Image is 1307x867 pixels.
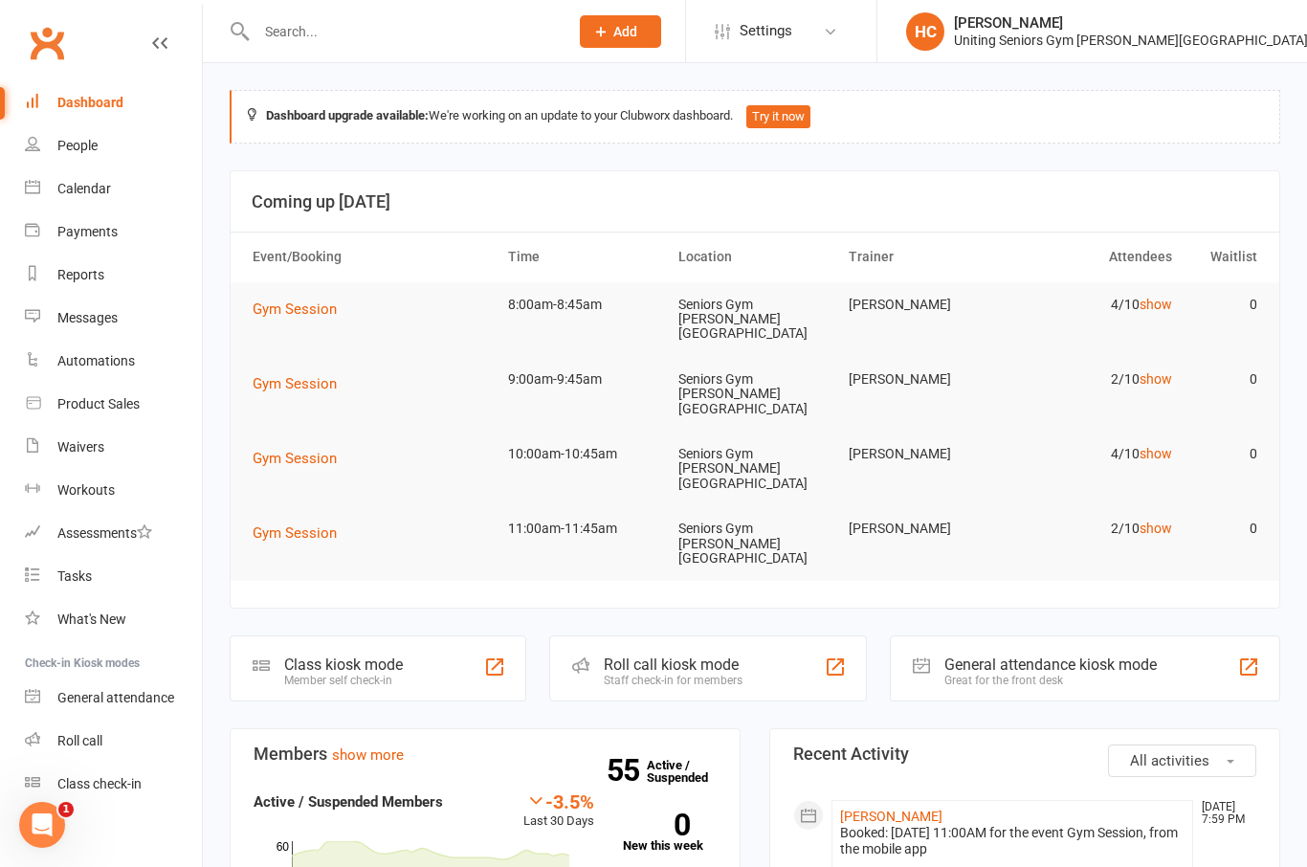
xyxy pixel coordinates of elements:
th: Location [670,233,840,281]
a: What's New [25,598,202,641]
td: [PERSON_NAME] [840,357,1010,402]
a: Class kiosk mode [25,763,202,806]
button: Gym Session [253,298,350,321]
td: 4/10 [1010,432,1181,477]
strong: Dashboard upgrade available: [266,108,429,122]
div: People [57,138,98,153]
div: Last 30 Days [523,790,594,832]
td: 8:00am-8:45am [499,282,670,327]
div: Assessments [57,525,152,541]
span: Add [613,24,637,39]
td: Seniors Gym [PERSON_NAME][GEOGRAPHIC_DATA] [670,282,840,357]
div: HC [906,12,944,51]
a: Calendar [25,167,202,211]
th: Time [499,233,670,281]
button: Gym Session [253,447,350,470]
td: 4/10 [1010,282,1181,327]
span: Gym Session [253,300,337,318]
a: People [25,124,202,167]
th: Waitlist [1181,233,1266,281]
td: 2/10 [1010,506,1181,551]
a: Reports [25,254,202,297]
div: General attendance [57,690,174,705]
td: 2/10 [1010,357,1181,402]
a: show [1140,446,1172,461]
td: 10:00am-10:45am [499,432,670,477]
td: Seniors Gym [PERSON_NAME][GEOGRAPHIC_DATA] [670,506,840,581]
div: Automations [57,353,135,368]
a: Workouts [25,469,202,512]
button: Add [580,15,661,48]
td: 0 [1181,506,1266,551]
td: Seniors Gym [PERSON_NAME][GEOGRAPHIC_DATA] [670,432,840,506]
div: We're working on an update to your Clubworx dashboard. [230,90,1280,144]
strong: 0 [623,811,690,839]
h3: Members [254,745,717,764]
a: show [1140,297,1172,312]
div: Member self check-in [284,674,403,687]
a: Messages [25,297,202,340]
div: Product Sales [57,396,140,411]
button: Try it now [746,105,810,128]
a: Dashboard [25,81,202,124]
th: Trainer [840,233,1010,281]
button: All activities [1108,745,1256,777]
a: show more [332,746,404,764]
div: Booked: [DATE] 11:00AM for the event Gym Session, from the mobile app [840,825,1185,857]
div: Roll call [57,733,102,748]
a: show [1140,371,1172,387]
a: General attendance kiosk mode [25,677,202,720]
td: [PERSON_NAME] [840,506,1010,551]
time: [DATE] 7:59 PM [1192,801,1255,826]
span: Gym Session [253,450,337,467]
div: General attendance kiosk mode [944,656,1157,674]
span: Gym Session [253,524,337,542]
span: Settings [740,10,792,53]
a: 55Active / Suspended [647,745,731,798]
div: Workouts [57,482,115,498]
a: Clubworx [23,19,71,67]
div: Roll call kiosk mode [604,656,742,674]
a: 0New this week [623,813,718,852]
th: Attendees [1010,233,1181,281]
a: Waivers [25,426,202,469]
div: Class check-in [57,776,142,791]
td: 0 [1181,432,1266,477]
div: Class kiosk mode [284,656,403,674]
th: Event/Booking [244,233,499,281]
a: Roll call [25,720,202,763]
td: 0 [1181,282,1266,327]
div: Messages [57,310,118,325]
div: Staff check-in for members [604,674,742,687]
button: Gym Session [253,522,350,545]
a: Payments [25,211,202,254]
span: Gym Session [253,375,337,392]
span: All activities [1130,752,1209,769]
td: 0 [1181,357,1266,402]
div: -3.5% [523,790,594,811]
td: 9:00am-9:45am [499,357,670,402]
iframe: Intercom live chat [19,802,65,848]
strong: 55 [607,756,647,785]
a: Product Sales [25,383,202,426]
div: Waivers [57,439,104,455]
h3: Coming up [DATE] [252,192,1258,211]
a: Tasks [25,555,202,598]
div: Dashboard [57,95,123,110]
h3: Recent Activity [793,745,1256,764]
input: Search... [251,18,555,45]
a: Assessments [25,512,202,555]
a: Automations [25,340,202,383]
a: show [1140,521,1172,536]
div: Payments [57,224,118,239]
td: 11:00am-11:45am [499,506,670,551]
td: [PERSON_NAME] [840,432,1010,477]
td: Seniors Gym [PERSON_NAME][GEOGRAPHIC_DATA] [670,357,840,432]
td: [PERSON_NAME] [840,282,1010,327]
div: Reports [57,267,104,282]
div: Calendar [57,181,111,196]
button: Gym Session [253,372,350,395]
div: Great for the front desk [944,674,1157,687]
div: Tasks [57,568,92,584]
strong: Active / Suspended Members [254,793,443,811]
